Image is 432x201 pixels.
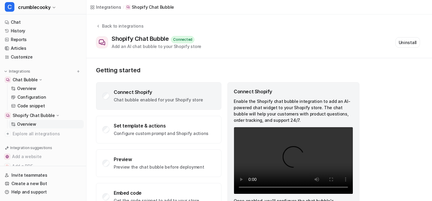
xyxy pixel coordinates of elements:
p: Preview the chat bubble before deployment [114,164,204,170]
img: explore all integrations [5,131,11,137]
a: Customize [2,53,84,61]
div: Connect Shopify [234,88,353,94]
img: Chat Bubble [6,78,10,82]
img: Add a PDF [5,164,9,168]
div: Connect Shopify [114,89,203,95]
img: expand menu [4,69,8,73]
div: Connected [171,36,194,43]
p: Overview [17,121,36,127]
a: Overview [9,84,84,93]
div: Add an AI chat bubble to your Shopify store [112,43,201,49]
button: Back to integrations [96,23,143,35]
p: Getting started [96,67,360,74]
span: crumblecooky [18,3,50,11]
img: menu_add.svg [76,69,80,73]
span: / [123,4,124,10]
a: Articles [2,44,84,52]
a: Explore all integrations [2,130,84,138]
a: Code snippet [9,102,84,110]
button: Integrations [2,68,32,74]
div: Shopify Chat Bubble [112,35,171,42]
button: Uninstall [395,37,420,48]
a: Chat [2,18,84,26]
a: Shopify Chat Bubble [126,4,174,10]
img: Shopify Chat Bubble [6,114,10,117]
a: Reports [2,35,84,44]
p: Chat bubble enabled for your Shopify store [114,97,203,103]
p: Enable the Shopify chat bubble integration to add an AI-powered chat widget to your Shopify store... [234,98,353,123]
a: Help and support [2,188,84,196]
span: C [5,2,14,12]
div: Embed code [114,190,199,196]
p: Overview [17,85,36,91]
p: Configure custom prompt and Shopify actions [114,130,208,136]
div: Set template & actions [114,123,208,129]
p: Shopify Chat Bubble [132,4,174,10]
a: Invite teammates [2,171,84,179]
span: Explore all integrations [13,129,81,139]
button: Add a PDFAdd a PDF [2,161,84,171]
a: Integrations [90,4,121,10]
a: Configuration [9,93,84,101]
div: Preview [114,156,204,162]
p: Shopify Chat Bubble [13,112,55,118]
button: Add a websiteAdd a website [2,152,84,161]
p: Configuration [17,94,46,100]
p: Chat Bubble [13,77,38,83]
a: Create a new Bot [2,179,84,188]
div: Back to integrations [100,23,143,29]
p: Code snippet [17,103,45,109]
p: Integrations [9,69,30,74]
img: Add a website [5,155,9,158]
a: Overview [9,120,84,128]
video: Your browser does not support the video tag. [234,127,353,194]
div: Integrations [96,4,121,10]
p: Integration suggestions [10,145,52,151]
a: History [2,27,84,35]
